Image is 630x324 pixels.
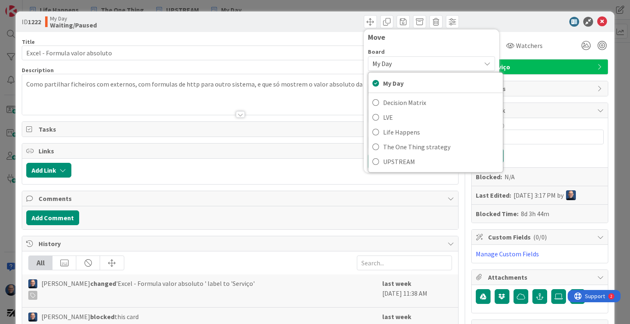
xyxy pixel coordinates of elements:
b: changed [90,279,116,287]
img: Fg [28,313,37,322]
input: type card name here... [22,46,458,60]
b: 1222 [28,18,41,26]
span: LVE [383,111,499,123]
span: Custom Fields [488,232,593,242]
b: Waiting/Paused [50,22,97,28]
span: ID [22,17,41,27]
a: UPSTREAM [368,154,503,169]
span: Serviço [488,62,593,72]
span: Board [368,49,385,55]
span: Comments [39,194,443,203]
div: [DATE] 11:38 AM [382,278,452,303]
a: LVE [368,110,503,125]
a: The One Thing strategy [368,139,503,154]
span: Support [17,1,37,11]
span: Links [39,146,443,156]
p: Como partilhar ficheiros com externos, com formulas de http para outro sistema, e que só mostrem ... [26,80,454,89]
b: blocked [90,313,114,321]
a: Life Happens [368,125,503,139]
b: Last Edited: [476,190,511,200]
b: last week [382,279,411,287]
a: Manage Custom Fields [476,250,539,258]
span: The One Thing strategy [383,141,499,153]
img: Fg [28,279,37,288]
div: All [29,256,52,270]
span: ( 0/0 ) [533,233,547,241]
span: Tasks [39,124,443,134]
span: Attachments [488,272,593,282]
b: Blocked Time: [476,209,518,219]
span: [PERSON_NAME] 'Excel - Formula valor absoluto ' label to 'Serviço' [41,278,255,300]
span: My Day [372,59,392,68]
span: Life Happens [383,126,499,138]
div: Move [368,33,495,41]
div: 2 [43,3,45,10]
a: Decision Matrix [368,95,503,110]
input: Search... [357,256,452,270]
span: My Day [50,15,97,22]
span: Block [488,105,593,115]
b: last week [382,313,411,321]
button: Add Link [26,163,71,178]
div: 8d 3h 44m [521,209,549,219]
span: UPSTREAM [383,155,499,168]
span: Dates [488,84,593,94]
button: Add Comment [26,210,79,225]
img: Fg [566,190,576,200]
span: Decision Matrix [383,96,499,109]
div: [DATE] 3:17 PM by [514,190,576,200]
label: Title [22,38,35,46]
span: Watchers [516,41,543,50]
a: My Day [368,76,503,91]
div: N/A [504,172,515,182]
span: History [39,239,443,249]
span: Description [22,66,54,74]
span: My Day [383,77,499,89]
b: Blocked: [476,172,502,182]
